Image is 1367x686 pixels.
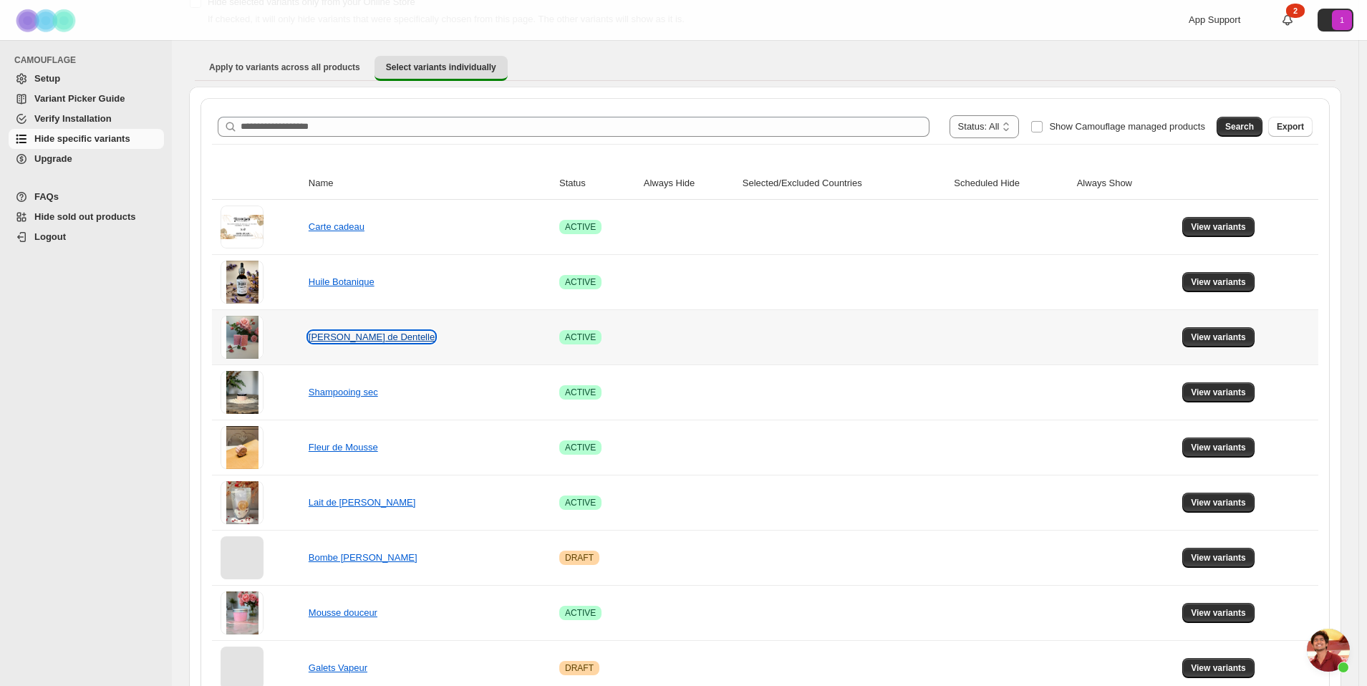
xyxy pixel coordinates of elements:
[1182,493,1255,513] button: View variants
[9,129,164,149] a: Hide specific variants
[1182,382,1255,402] button: View variants
[11,1,83,40] img: Camouflage
[1182,327,1255,347] button: View variants
[1217,117,1262,137] button: Search
[1182,272,1255,292] button: View variants
[565,387,596,398] span: ACTIVE
[34,133,130,144] span: Hide specific variants
[1182,438,1255,458] button: View variants
[34,153,72,164] span: Upgrade
[1225,121,1254,132] span: Search
[9,149,164,169] a: Upgrade
[1318,9,1353,32] button: Avatar with initials 1
[1277,121,1304,132] span: Export
[309,387,378,397] a: Shampooing sec
[198,56,372,79] button: Apply to variants across all products
[9,227,164,247] a: Logout
[309,442,378,453] a: Fleur de Mousse
[309,662,367,673] a: Galets Vapeur
[565,607,596,619] span: ACTIVE
[309,552,417,563] a: Bombe [PERSON_NAME]
[738,168,950,200] th: Selected/Excluded Countries
[304,168,555,200] th: Name
[1340,16,1344,24] text: 1
[309,332,435,342] a: [PERSON_NAME] de Dentelle
[1307,629,1350,672] a: Open chat
[34,73,60,84] span: Setup
[9,89,164,109] a: Variant Picker Guide
[9,187,164,207] a: FAQs
[309,607,377,618] a: Mousse douceur
[555,168,639,200] th: Status
[565,552,594,564] span: DRAFT
[1191,662,1246,674] span: View variants
[565,276,596,288] span: ACTIVE
[565,332,596,343] span: ACTIVE
[1286,4,1305,18] div: 2
[1191,497,1246,508] span: View variants
[34,191,59,202] span: FAQs
[34,231,66,242] span: Logout
[1191,276,1246,288] span: View variants
[9,69,164,89] a: Setup
[34,93,125,104] span: Variant Picker Guide
[1182,658,1255,678] button: View variants
[1182,603,1255,623] button: View variants
[1182,548,1255,568] button: View variants
[1280,13,1295,27] a: 2
[209,62,360,73] span: Apply to variants across all products
[375,56,508,81] button: Select variants individually
[1191,387,1246,398] span: View variants
[565,442,596,453] span: ACTIVE
[1191,552,1246,564] span: View variants
[1191,221,1246,233] span: View variants
[1049,121,1205,132] span: Show Camouflage managed products
[565,221,596,233] span: ACTIVE
[34,211,136,222] span: Hide sold out products
[309,497,416,508] a: Lait de [PERSON_NAME]
[34,113,112,124] span: Verify Installation
[1191,607,1246,619] span: View variants
[309,221,364,232] a: Carte cadeau
[1073,168,1179,200] th: Always Show
[950,168,1072,200] th: Scheduled Hide
[386,62,496,73] span: Select variants individually
[1191,332,1246,343] span: View variants
[14,54,165,66] span: CAMOUFLAGE
[9,109,164,129] a: Verify Installation
[1268,117,1313,137] button: Export
[309,276,375,287] a: Huile Botanique
[565,662,594,674] span: DRAFT
[1182,217,1255,237] button: View variants
[639,168,738,200] th: Always Hide
[1191,442,1246,453] span: View variants
[9,207,164,227] a: Hide sold out products
[1332,10,1352,30] span: Avatar with initials 1
[1189,14,1240,25] span: App Support
[565,497,596,508] span: ACTIVE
